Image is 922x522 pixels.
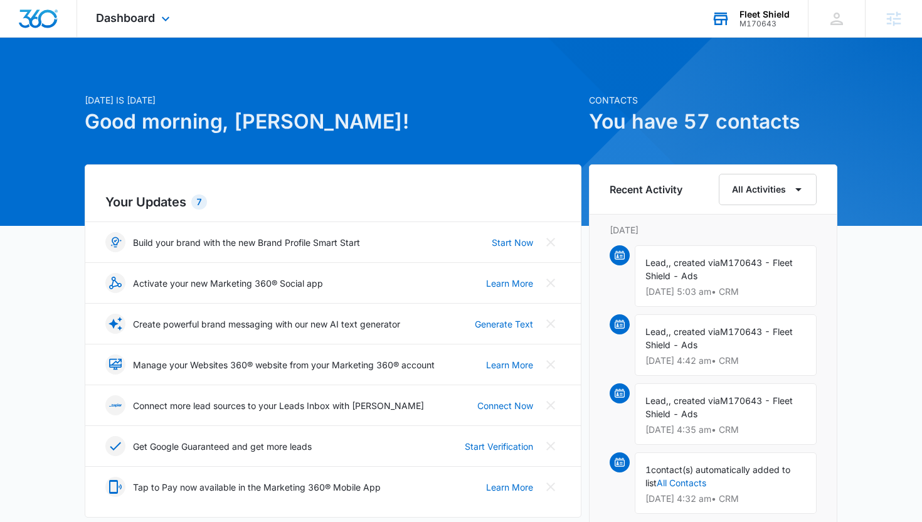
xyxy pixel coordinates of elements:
a: Start Now [492,236,533,249]
button: Close [541,395,561,415]
span: Dashboard [96,11,155,24]
a: Start Verification [465,440,533,453]
button: Close [541,273,561,293]
p: [DATE] [610,223,817,237]
p: Manage your Websites 360® website from your Marketing 360® account [133,358,435,371]
h1: You have 57 contacts [589,107,837,137]
span: Lead, [645,257,669,268]
button: All Activities [719,174,817,205]
p: [DATE] 4:35 am • CRM [645,425,806,434]
p: Get Google Guaranteed and get more leads [133,440,312,453]
div: account id [739,19,790,28]
button: Close [541,232,561,252]
a: Learn More [486,358,533,371]
h2: Your Updates [105,193,561,211]
span: Lead, [645,326,669,337]
h6: Recent Activity [610,182,682,197]
span: , created via [669,257,720,268]
a: Learn More [486,277,533,290]
p: Activate your new Marketing 360® Social app [133,277,323,290]
p: Build your brand with the new Brand Profile Smart Start [133,236,360,249]
a: Connect Now [477,399,533,412]
button: Close [541,314,561,334]
p: [DATE] 4:42 am • CRM [645,356,806,365]
span: contact(s) automatically added to list [645,464,790,488]
p: Create powerful brand messaging with our new AI text generator [133,317,400,331]
button: Close [541,477,561,497]
span: 1 [645,464,651,475]
p: [DATE] is [DATE] [85,93,581,107]
a: All Contacts [657,477,706,488]
p: [DATE] 5:03 am • CRM [645,287,806,296]
p: Connect more lead sources to your Leads Inbox with [PERSON_NAME] [133,399,424,412]
a: Learn More [486,481,533,494]
span: , created via [669,395,720,406]
button: Close [541,436,561,456]
p: Contacts [589,93,837,107]
a: Generate Text [475,317,533,331]
div: account name [739,9,790,19]
p: [DATE] 4:32 am • CRM [645,494,806,503]
div: 7 [191,194,207,210]
h1: Good morning, [PERSON_NAME]! [85,107,581,137]
span: , created via [669,326,720,337]
span: Lead, [645,395,669,406]
p: Tap to Pay now available in the Marketing 360® Mobile App [133,481,381,494]
button: Close [541,354,561,375]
